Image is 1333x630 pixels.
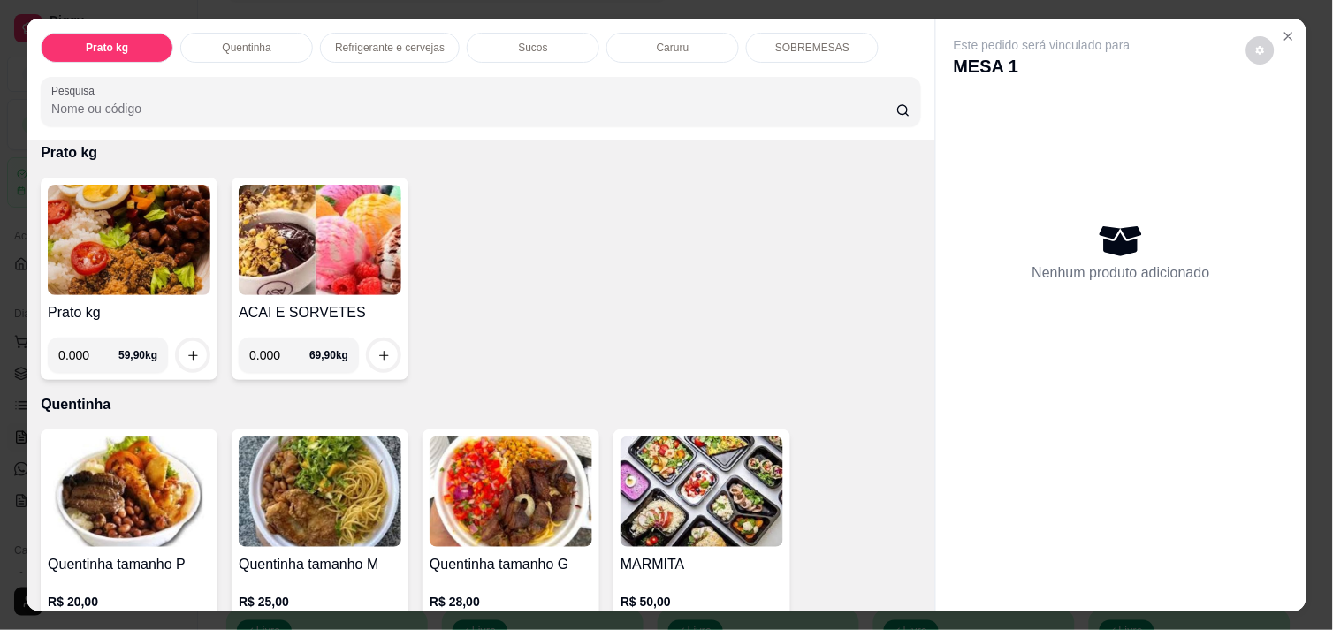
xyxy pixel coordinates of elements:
p: Quentinha [222,41,270,55]
p: Quentinha [41,394,921,415]
p: Prato kg [86,41,128,55]
p: Refrigerante e cervejas [335,41,445,55]
button: Close [1275,22,1303,50]
img: product-image [621,436,783,547]
img: product-image [239,185,401,295]
p: Nenhum produto adicionado [1032,262,1210,284]
p: R$ 20,00 [48,593,210,611]
h4: ACAI E SORVETES [239,302,401,323]
img: product-image [430,436,592,547]
p: SOBREMESAS [775,41,849,55]
h4: MARMITA [621,554,783,575]
p: R$ 25,00 [239,593,401,611]
p: Caruru [657,41,689,55]
p: MESA 1 [954,54,1131,79]
h4: Quentinha tamanho M [239,554,401,575]
input: Pesquisa [51,100,896,118]
p: Prato kg [41,142,921,163]
button: increase-product-quantity [179,341,207,369]
img: product-image [48,185,210,295]
h4: Quentinha tamanho P [48,554,210,575]
img: product-image [48,436,210,547]
label: Pesquisa [51,83,101,98]
button: decrease-product-quantity [1246,36,1275,65]
p: R$ 28,00 [430,593,592,611]
input: 0.00 [58,338,118,373]
input: 0.00 [249,338,309,373]
h4: Quentinha tamanho G [430,554,592,575]
button: increase-product-quantity [369,341,398,369]
p: Este pedido será vinculado para [954,36,1131,54]
h4: Prato kg [48,302,210,323]
p: R$ 50,00 [621,593,783,611]
p: Sucos [519,41,548,55]
img: product-image [239,436,401,547]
